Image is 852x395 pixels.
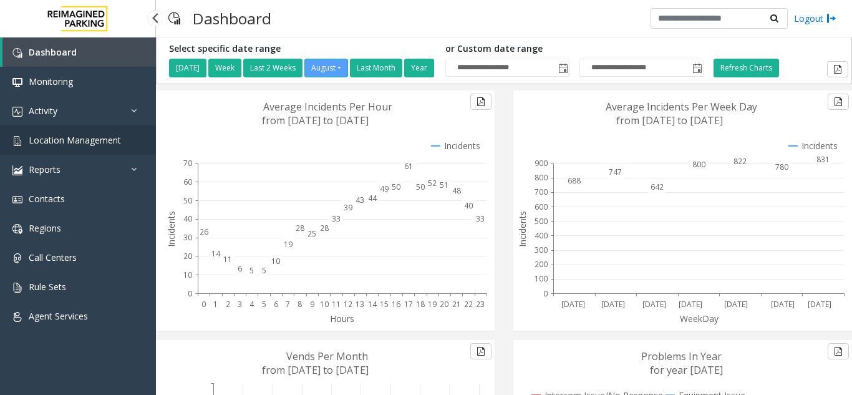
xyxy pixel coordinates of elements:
text: 1 [213,299,218,310]
text: 822 [733,156,747,167]
span: Call Centers [29,251,77,263]
text: 600 [535,202,548,212]
span: Agent Services [29,310,88,322]
text: 13 [356,299,364,310]
button: Refresh Charts [714,59,779,77]
span: Rule Sets [29,281,66,293]
text: 30 [183,232,192,243]
text: 50 [392,182,400,192]
span: Monitoring [29,76,73,87]
text: 43 [356,195,364,205]
text: 642 [651,182,664,192]
text: 16 [392,299,400,310]
span: Reports [29,163,61,175]
text: 10 [183,270,192,280]
text: 300 [535,245,548,255]
text: 11 [332,299,341,310]
img: 'icon' [12,195,22,205]
text: 4 [249,299,254,310]
text: 49 [380,183,389,194]
span: Toggle popup [556,59,569,77]
button: [DATE] [169,59,206,77]
button: Export to pdf [470,94,491,110]
img: 'icon' [12,253,22,263]
a: Logout [794,12,836,25]
text: 52 [428,178,437,188]
img: pageIcon [168,3,180,34]
h5: Select specific date range [169,44,436,54]
text: 21 [452,299,461,310]
text: Vends Per Month [286,349,368,363]
text: 50 [183,195,192,206]
span: Activity [29,105,57,117]
text: [DATE] [771,299,795,310]
text: 48 [452,185,461,196]
button: Export to pdf [828,94,849,110]
text: 51 [440,180,448,190]
text: 6 [274,299,278,310]
text: Problems In Year [641,349,722,363]
img: logout [826,12,836,25]
text: 831 [816,154,830,165]
text: for year [DATE] [650,363,723,377]
text: 61 [404,161,413,172]
text: 100 [535,273,548,284]
img: 'icon' [12,224,22,234]
text: 14 [368,299,377,310]
text: 28 [320,223,329,233]
text: 70 [183,158,192,168]
text: Average Incidents Per Hour [263,100,392,114]
span: Location Management [29,134,121,146]
text: 780 [775,162,788,172]
img: 'icon' [12,165,22,175]
text: 10 [271,256,280,266]
text: Hours [330,313,354,324]
img: 'icon' [12,107,22,117]
text: from [DATE] to [DATE] [262,363,369,377]
text: 22 [464,299,473,310]
span: Toggle popup [690,59,704,77]
button: Export to pdf [827,61,848,77]
button: Last Month [350,59,402,77]
text: 7 [286,299,290,310]
text: 6 [238,263,242,274]
text: 3 [238,299,242,310]
button: Last 2 Weeks [243,59,303,77]
text: 0 [201,299,206,310]
text: 28 [296,223,304,233]
text: 20 [440,299,448,310]
text: from [DATE] to [DATE] [262,114,369,127]
text: [DATE] [679,299,702,310]
img: 'icon' [12,48,22,58]
button: Export to pdf [470,343,491,359]
text: 0 [188,288,192,299]
text: 400 [535,230,548,241]
text: 50 [416,182,425,192]
h3: Dashboard [186,3,278,34]
button: August [304,59,348,77]
text: 40 [183,213,192,224]
img: 'icon' [12,136,22,146]
text: 44 [368,193,377,203]
text: 900 [535,158,548,168]
text: 8 [298,299,302,310]
text: 800 [692,159,705,170]
span: Dashboard [29,46,77,58]
img: 'icon' [12,283,22,293]
text: 14 [211,248,221,259]
text: from [DATE] to [DATE] [616,114,723,127]
text: 12 [344,299,352,310]
text: Incidents [165,211,177,247]
button: Export to pdf [828,343,849,359]
text: [DATE] [808,299,831,310]
text: 17 [404,299,413,310]
text: 200 [535,259,548,270]
text: 40 [464,200,473,211]
text: 26 [200,227,208,237]
button: Year [404,59,434,77]
text: 5 [262,265,266,276]
text: 15 [380,299,389,310]
text: 23 [476,299,485,310]
text: 800 [535,172,548,183]
text: 20 [183,251,192,261]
